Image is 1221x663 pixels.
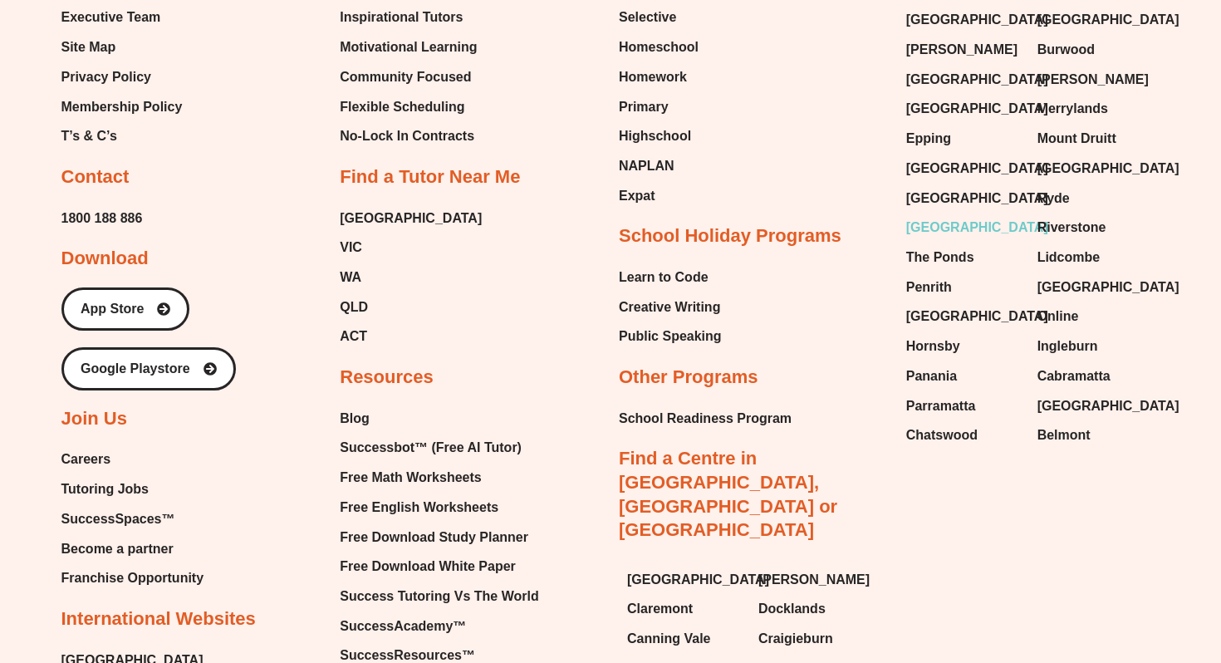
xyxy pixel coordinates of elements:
[1037,7,1179,32] span: [GEOGRAPHIC_DATA]
[340,614,466,639] span: SuccessAcademy™
[61,537,204,562] a: Become a partner
[61,124,183,149] a: T’s & C’s
[340,95,464,120] span: Flexible Scheduling
[619,95,699,120] a: Primary
[340,5,463,30] span: Inspirational Tutors
[1037,156,1179,181] span: [GEOGRAPHIC_DATA]
[61,5,161,30] span: Executive Team
[61,206,143,231] a: 1800 188 886
[758,567,870,592] span: [PERSON_NAME]
[1037,304,1152,329] a: Online
[906,245,1021,270] a: The Ponds
[81,302,144,316] span: App Store
[340,554,538,579] a: Free Download White Paper
[1037,186,1070,211] span: Ryde
[906,126,951,151] span: Epping
[1037,245,1152,270] a: Lidcombe
[906,423,1021,448] a: Chatswood
[61,507,204,532] a: SuccessSpaces™
[619,35,699,60] span: Homeschool
[61,5,183,30] a: Executive Team
[340,235,482,260] a: VIC
[906,275,952,300] span: Penrith
[1037,186,1152,211] a: Ryde
[340,324,482,349] a: ACT
[340,435,538,460] a: Successbot™ (Free AI Tutor)
[627,567,769,592] span: [GEOGRAPHIC_DATA]
[1138,583,1221,663] div: Chat Widget
[906,364,957,389] span: Panania
[627,626,710,651] span: Canning Vale
[619,95,669,120] span: Primary
[340,525,538,550] a: Free Download Study Planner
[906,334,1021,359] a: Hornsby
[340,65,471,90] span: Community Focused
[340,35,477,60] span: Motivational Learning
[906,156,1048,181] span: [GEOGRAPHIC_DATA]
[61,507,175,532] span: SuccessSpaces™
[340,124,481,149] a: No-Lock In Contracts
[627,567,742,592] a: [GEOGRAPHIC_DATA]
[619,124,699,149] a: Highschool
[627,626,742,651] a: Canning Vale
[758,626,873,651] a: Craigieburn
[619,265,722,290] a: Learn to Code
[906,67,1021,92] a: [GEOGRAPHIC_DATA]
[619,65,687,90] span: Homework
[340,525,528,550] span: Free Download Study Planner
[1037,423,1152,448] a: Belmont
[340,435,522,460] span: Successbot™ (Free AI Tutor)
[906,394,1021,419] a: Parramatta
[61,35,183,60] a: Site Map
[61,537,174,562] span: Become a partner
[340,465,481,490] span: Free Math Worksheets
[340,406,538,431] a: Blog
[1037,423,1091,448] span: Belmont
[340,406,370,431] span: Blog
[61,65,183,90] a: Privacy Policy
[1037,126,1152,151] a: Mount Druitt
[619,154,674,179] span: NAPLAN
[619,184,699,209] a: Expat
[906,186,1048,211] span: [GEOGRAPHIC_DATA]
[906,215,1021,240] a: [GEOGRAPHIC_DATA]
[906,304,1021,329] a: [GEOGRAPHIC_DATA]
[906,7,1048,32] span: [GEOGRAPHIC_DATA]
[1037,364,1152,389] a: Cabramatta
[619,224,841,248] h2: School Holiday Programs
[906,275,1021,300] a: Penrith
[906,156,1021,181] a: [GEOGRAPHIC_DATA]
[61,65,152,90] span: Privacy Policy
[1037,364,1111,389] span: Cabramatta
[906,96,1048,121] span: [GEOGRAPHIC_DATA]
[906,37,1017,62] span: [PERSON_NAME]
[906,67,1048,92] span: [GEOGRAPHIC_DATA]
[619,265,709,290] span: Learn to Code
[1037,334,1152,359] a: Ingleburn
[906,186,1021,211] a: [GEOGRAPHIC_DATA]
[61,566,204,591] a: Franchise Opportunity
[758,597,826,621] span: Docklands
[758,626,833,651] span: Craigieburn
[619,295,720,320] span: Creative Writing
[619,154,699,179] a: NAPLAN
[61,447,204,472] a: Careers
[1037,304,1079,329] span: Online
[1037,275,1179,300] span: [GEOGRAPHIC_DATA]
[1037,394,1152,419] a: [GEOGRAPHIC_DATA]
[906,215,1048,240] span: [GEOGRAPHIC_DATA]
[619,324,722,349] a: Public Speaking
[340,124,474,149] span: No-Lock In Contracts
[619,295,722,320] a: Creative Writing
[906,37,1021,62] a: [PERSON_NAME]
[758,597,873,621] a: Docklands
[906,96,1021,121] a: [GEOGRAPHIC_DATA]
[906,245,974,270] span: The Ponds
[61,347,236,390] a: Google Playstore
[619,5,699,30] a: Selective
[906,364,1021,389] a: Panania
[61,165,130,189] h2: Contact
[61,35,116,60] span: Site Map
